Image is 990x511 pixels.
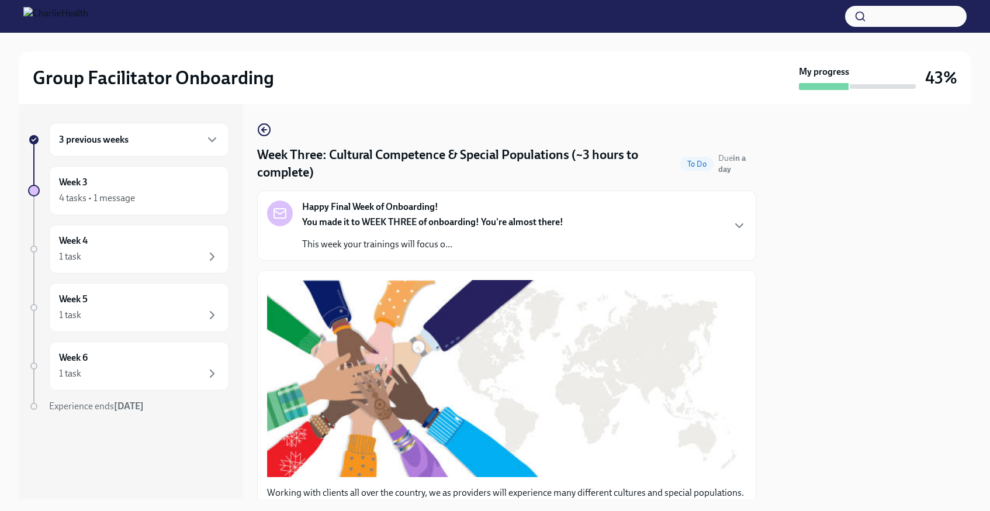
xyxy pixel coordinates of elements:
[799,65,849,78] strong: My progress
[59,250,81,263] div: 1 task
[28,341,229,391] a: Week 61 task
[59,367,81,380] div: 1 task
[302,201,438,213] strong: Happy Final Week of Onboarding!
[718,153,756,175] span: August 18th, 2025 09:00
[59,309,81,322] div: 1 task
[114,400,144,412] strong: [DATE]
[49,400,144,412] span: Experience ends
[33,66,274,89] h2: Group Facilitator Onboarding
[59,176,88,189] h6: Week 3
[59,192,135,205] div: 4 tasks • 1 message
[925,67,957,88] h3: 43%
[59,351,88,364] h6: Week 6
[718,153,746,174] strong: in a day
[59,133,129,146] h6: 3 previous weeks
[49,123,229,157] div: 3 previous weeks
[28,283,229,332] a: Week 51 task
[680,160,714,168] span: To Do
[28,166,229,215] a: Week 34 tasks • 1 message
[257,146,676,181] h4: Week Three: Cultural Competence & Special Populations (~3 hours to complete)
[59,293,88,306] h6: Week 5
[718,153,746,174] span: Due
[302,216,563,227] strong: You made it to WEEK THREE of onboarding! You're almost there!
[267,280,746,477] button: Zoom image
[28,225,229,274] a: Week 41 task
[59,234,88,247] h6: Week 4
[302,238,563,251] p: This week your trainings will focus o...
[23,7,88,26] img: CharlieHealth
